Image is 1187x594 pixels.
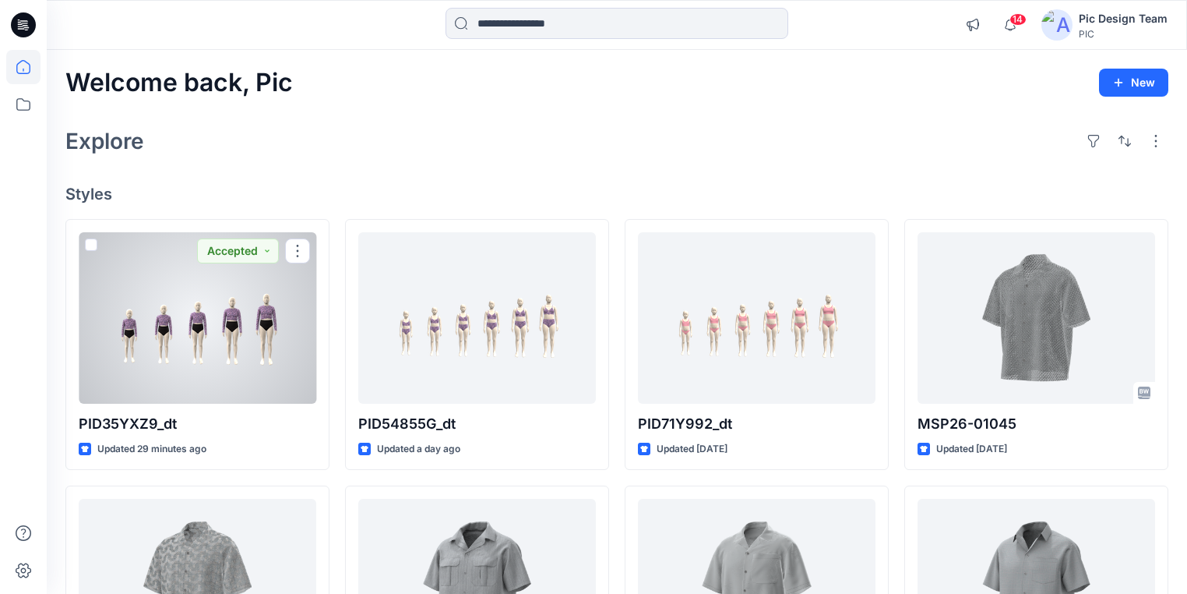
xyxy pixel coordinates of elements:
[65,69,293,97] h2: Welcome back, Pic
[65,129,144,154] h2: Explore
[1079,9,1168,28] div: Pic Design Team
[918,232,1155,404] a: MSP26-01045
[638,232,875,404] a: PID71Y992_dt
[79,232,316,404] a: PID35YXZ9_dt
[79,413,316,435] p: PID35YXZ9_dt
[1099,69,1168,97] button: New
[657,441,727,458] p: Updated [DATE]
[65,185,1168,203] h4: Styles
[1079,28,1168,40] div: PIC
[358,232,596,404] a: PID54855G_dt
[638,413,875,435] p: PID71Y992_dt
[1009,13,1027,26] span: 14
[97,441,206,458] p: Updated 29 minutes ago
[377,441,460,458] p: Updated a day ago
[918,413,1155,435] p: MSP26-01045
[936,441,1007,458] p: Updated [DATE]
[1041,9,1073,41] img: avatar
[358,413,596,435] p: PID54855G_dt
